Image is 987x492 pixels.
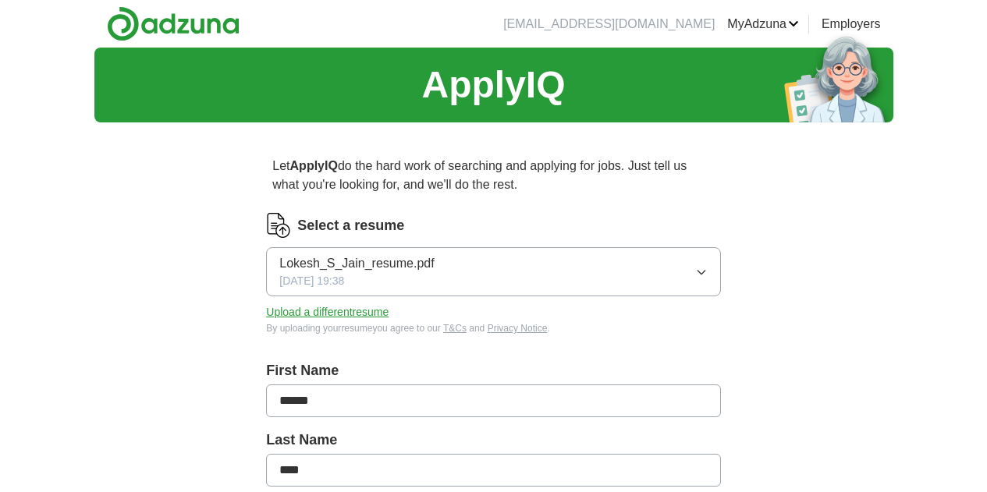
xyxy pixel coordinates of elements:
[297,215,404,236] label: Select a resume
[822,15,881,34] a: Employers
[290,159,338,172] strong: ApplyIQ
[503,15,715,34] li: [EMAIL_ADDRESS][DOMAIN_NAME]
[266,321,720,335] div: By uploading your resume you agree to our and .
[266,360,720,381] label: First Name
[107,6,240,41] img: Adzuna logo
[488,323,548,334] a: Privacy Notice
[266,213,291,238] img: CV Icon
[279,273,344,289] span: [DATE] 19:38
[279,254,434,273] span: Lokesh_S_Jain_resume.pdf
[443,323,467,334] a: T&Cs
[266,150,720,200] p: Let do the hard work of searching and applying for jobs. Just tell us what you're looking for, an...
[266,304,389,320] button: Upload a differentresume
[266,430,720,451] label: Last Name
[266,247,720,296] button: Lokesh_S_Jain_resume.pdf[DATE] 19:38
[421,57,565,113] h1: ApplyIQ
[727,15,799,34] a: MyAdzuna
